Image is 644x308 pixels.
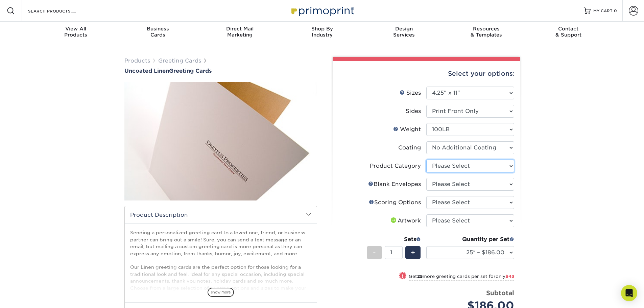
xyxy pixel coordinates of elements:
span: Design [363,26,445,32]
span: ! [402,273,403,280]
div: Quantity per Set [426,235,514,243]
input: SEARCH PRODUCTS..... [27,7,93,15]
span: View All [35,26,117,32]
div: Services [363,26,445,38]
a: Shop ByIndustry [281,22,363,43]
a: BusinessCards [117,22,199,43]
div: Marketing [199,26,281,38]
span: 0 [614,8,617,13]
div: Cards [117,26,199,38]
span: - [373,247,376,258]
div: Blank Envelopes [368,180,421,188]
div: & Support [527,26,610,38]
div: Products [35,26,117,38]
span: Shop By [281,26,363,32]
a: Direct MailMarketing [199,22,281,43]
a: Resources& Templates [445,22,527,43]
span: + [411,247,415,258]
a: Products [124,57,150,64]
a: Contact& Support [527,22,610,43]
div: Sets [367,235,421,243]
h2: Product Description [125,206,317,223]
span: Uncoated Linen [124,68,169,74]
span: only [496,274,514,279]
a: View AllProducts [35,22,117,43]
h1: Greeting Cards [124,68,317,74]
div: & Templates [445,26,527,38]
span: Business [117,26,199,32]
div: Coating [398,144,421,152]
div: Sides [406,107,421,115]
a: DesignServices [363,22,445,43]
img: Primoprint [288,3,356,18]
div: Select your options: [338,61,515,87]
div: Open Intercom Messenger [621,285,637,301]
small: Get more greeting cards per set for [409,274,514,281]
div: Product Category [370,162,421,170]
div: Weight [393,125,421,134]
strong: 25 [417,274,423,279]
span: $43 [505,274,514,279]
strong: Subtotal [486,289,514,297]
div: Sizes [400,89,421,97]
a: Uncoated LinenGreeting Cards [124,68,317,74]
span: Contact [527,26,610,32]
div: Artwork [389,217,421,225]
div: Industry [281,26,363,38]
iframe: Google Customer Reviews [2,287,57,306]
span: MY CART [593,8,613,14]
span: show more [208,288,234,297]
span: Resources [445,26,527,32]
img: Uncoated Linen 01 [124,75,317,208]
span: Direct Mail [199,26,281,32]
a: Greeting Cards [158,57,201,64]
div: Scoring Options [369,198,421,207]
